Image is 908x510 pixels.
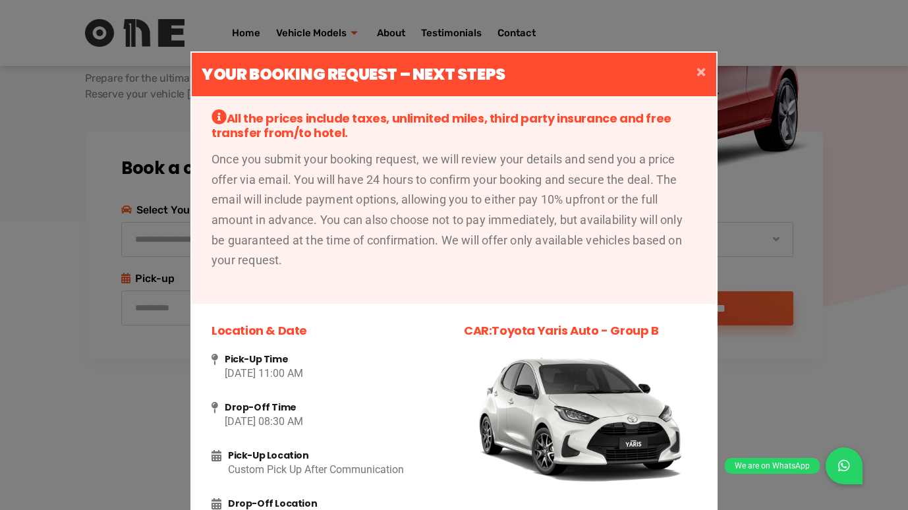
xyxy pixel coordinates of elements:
[464,324,696,338] h3: CAR:
[225,367,256,380] span: [DATE]
[212,324,444,338] h3: Location & Date
[464,354,696,485] img: Vehicle
[826,447,863,484] a: We are on WhatsApp
[212,150,696,271] p: Once you submit your booking request, we will review your details and send you a price offer via ...
[258,415,303,428] span: 08:30 AM
[225,354,444,365] h4: Pick-Up Time
[228,498,444,509] h4: Drop-Off Location
[228,461,444,478] p: Custom Pick Up After Communication
[725,458,820,474] div: We are on WhatsApp
[225,415,256,428] span: [DATE]
[202,63,505,86] h5: Your Booking Request – Next Steps
[212,109,696,140] h3: All the prices include taxes, unlimited miles, third party insurance and free transfer from/to ho...
[258,367,303,380] span: 11:00 AM
[686,53,716,96] button: Close
[696,63,706,81] span: ×
[225,402,444,413] h4: Drop-Off Time
[228,450,444,461] h4: Pick-Up Location
[492,322,658,339] span: Toyota Yaris Auto - Group B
